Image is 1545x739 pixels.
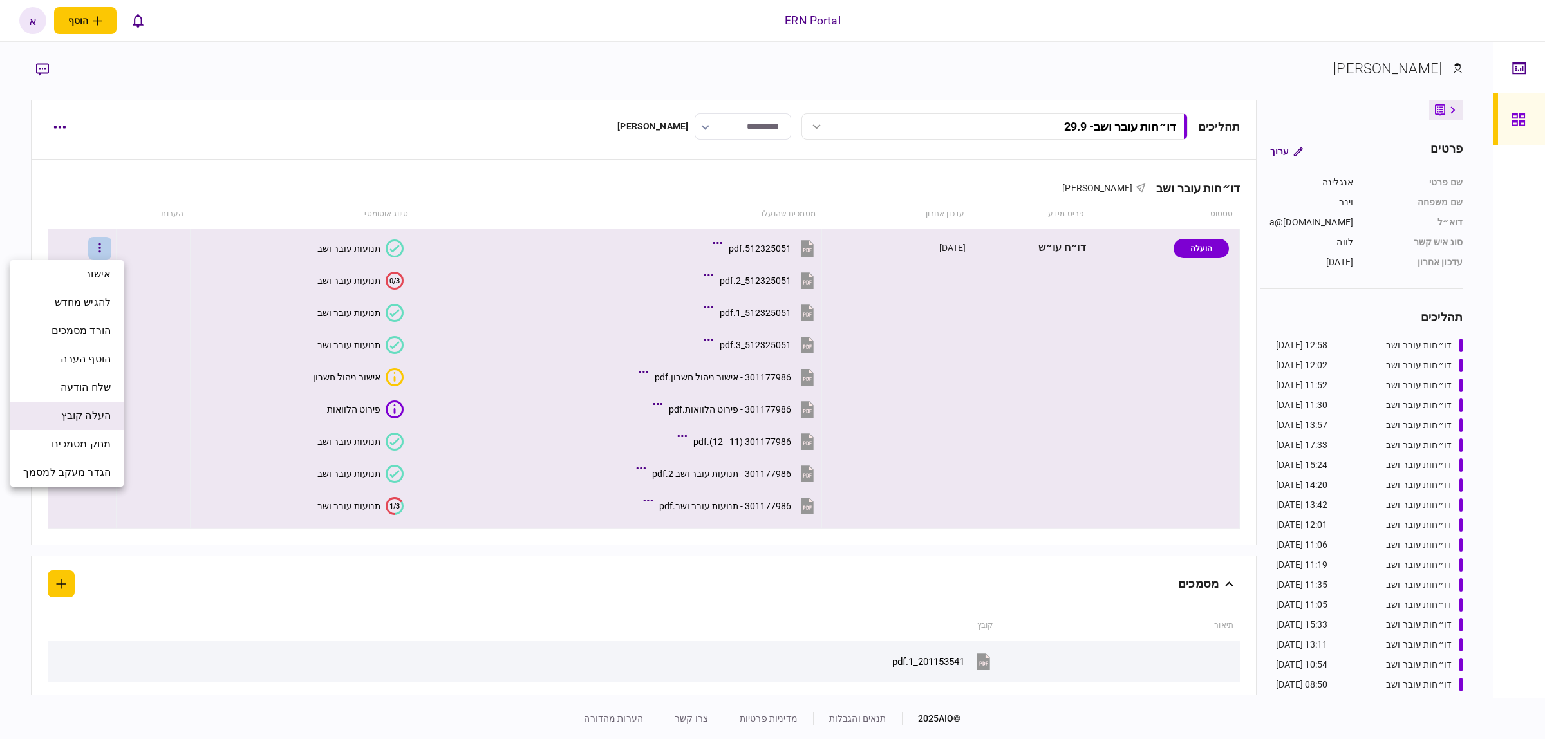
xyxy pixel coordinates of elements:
span: הוסף הערה [61,351,111,367]
span: להגיש מחדש [55,295,111,310]
span: הגדר מעקב למסמך [23,465,111,480]
span: אישור [85,267,111,282]
span: מחק מסמכים [51,436,111,452]
span: העלה קובץ [61,408,111,424]
span: שלח הודעה [61,380,111,395]
span: הורד מסמכים [51,323,111,339]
